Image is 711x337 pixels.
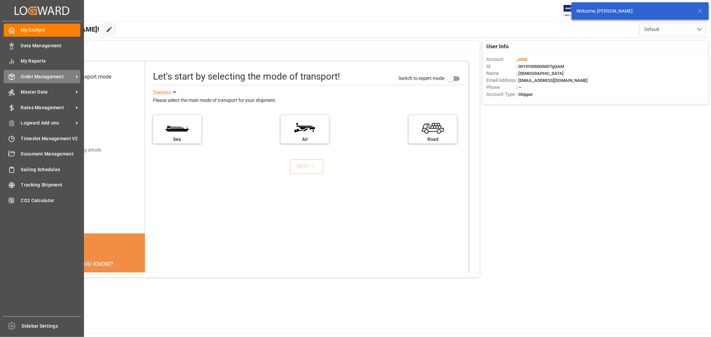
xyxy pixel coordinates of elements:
[4,39,80,52] a: Data Management
[153,97,464,105] div: Please select the main mode of transport for your shipment.
[290,159,323,174] button: NEXT
[21,151,81,158] span: Document Management
[21,197,81,204] span: CO2 Calculator
[486,43,509,51] span: User Info
[153,89,171,97] div: See less
[644,26,659,33] span: Default
[486,63,516,70] span: Id
[28,23,99,36] span: Hello [PERSON_NAME]!
[398,75,444,81] span: Switch to expert mode
[486,77,516,84] span: Email Address
[516,64,564,69] span: : 0019Y0000050OTgQAM
[516,71,564,76] span: : [DEMOGRAPHIC_DATA]
[21,89,74,96] span: Master Data
[517,57,527,62] span: JIMS
[4,178,80,191] a: Tracking Shipment
[284,136,326,143] div: Air
[564,5,587,17] img: Exertis%20JAM%20-%20Email%20Logo.jpg_1722504956.jpg
[516,78,588,83] span: : [EMAIL_ADDRESS][DOMAIN_NAME]
[21,135,81,142] span: Timeslot Management V2
[486,84,516,91] span: Phone
[21,181,81,188] span: Tracking Shipment
[21,104,74,111] span: Rates Management
[153,70,340,84] div: Let's start by selecting the mode of transport!
[21,166,81,173] span: Sailing Schedules
[4,55,80,68] a: My Reports
[21,42,81,49] span: Data Management
[4,194,80,207] a: CO2 Calculator
[516,85,522,90] span: : —
[486,56,516,63] span: Account
[37,257,145,271] div: DID YOU KNOW?
[639,23,706,36] button: open menu
[412,136,454,143] div: Road
[296,163,317,170] div: NEXT
[576,8,691,15] div: Welcome, [PERSON_NAME]
[22,323,81,330] span: Sidebar Settings
[486,91,516,98] span: Account Type
[60,73,111,81] div: Select transport mode
[4,24,80,37] a: My Cockpit
[4,148,80,161] a: Document Management
[486,70,516,77] span: Name
[4,132,80,145] a: Timeslot Management V2
[516,57,527,62] span: :
[156,136,198,143] div: Sea
[45,271,137,311] div: The energy needed to power one large container ship across the ocean in a single day is the same ...
[21,27,81,34] span: My Cockpit
[21,58,81,65] span: My Reports
[136,271,145,319] button: next slide / item
[21,73,74,80] span: Order Management
[516,92,533,97] span: : Shipper
[21,120,74,127] span: Logward Add-ons
[4,163,80,176] a: Sailing Schedules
